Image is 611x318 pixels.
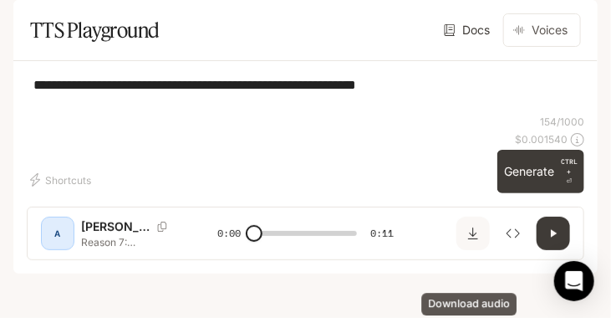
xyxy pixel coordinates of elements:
[540,115,584,129] p: 154 / 1000
[497,150,584,193] button: GenerateCTRL +⏎
[44,220,71,247] div: A
[456,217,490,250] button: Download audio
[81,235,177,249] p: Reason 7: [PERSON_NAME] has a clean room and nice newly painted room thanks to my wonderful dad. ...
[81,218,150,235] p: [PERSON_NAME]
[217,225,241,242] span: 0:00
[496,217,530,250] button: Inspect
[515,132,568,146] p: $ 0.001540
[30,13,160,47] h1: TTS Playground
[440,13,496,47] a: Docs
[150,222,174,232] button: Copy Voice ID
[421,293,517,315] div: Download audio
[27,167,98,193] button: Shortcuts
[370,225,394,242] span: 0:11
[561,156,578,177] p: CTRL +
[561,156,578,187] p: ⏎
[554,261,594,301] div: Open Intercom Messenger
[503,13,581,47] button: Voices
